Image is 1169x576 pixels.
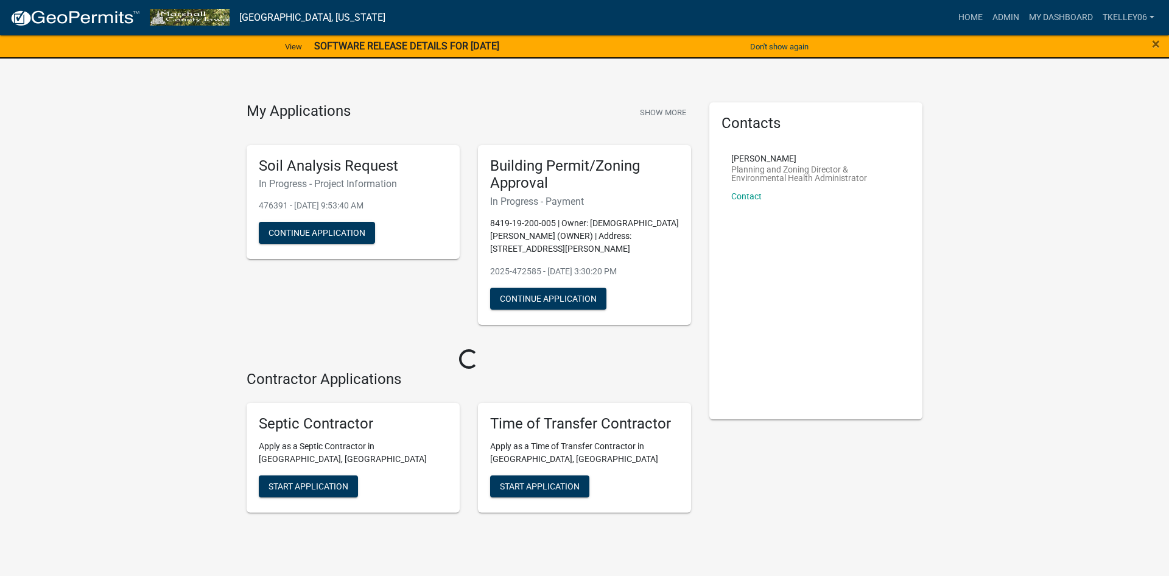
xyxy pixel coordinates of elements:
button: Start Application [259,475,358,497]
a: Tkelley06 [1098,6,1159,29]
a: View [280,37,307,57]
a: My Dashboard [1024,6,1098,29]
button: Continue Application [259,222,375,244]
p: [PERSON_NAME] [731,154,900,163]
a: Contact [731,191,762,201]
button: Close [1152,37,1160,51]
button: Show More [635,102,691,123]
p: Apply as a Time of Transfer Contractor in [GEOGRAPHIC_DATA], [GEOGRAPHIC_DATA] [490,440,679,466]
p: Apply as a Septic Contractor in [GEOGRAPHIC_DATA], [GEOGRAPHIC_DATA] [259,440,448,466]
button: Don't show again [745,37,813,57]
wm-workflow-list-section: Contractor Applications [247,371,691,522]
p: 8419-19-200-005 | Owner: [DEMOGRAPHIC_DATA][PERSON_NAME] (OWNER) | Address: [STREET_ADDRESS][PERS... [490,217,679,255]
h6: In Progress - Payment [490,196,679,207]
h5: Soil Analysis Request [259,157,448,175]
h5: Time of Transfer Contractor [490,415,679,433]
a: Home [953,6,988,29]
strong: SOFTWARE RELEASE DETAILS FOR [DATE] [314,40,499,52]
h6: In Progress - Project Information [259,178,448,190]
span: Start Application [500,481,580,491]
button: Start Application [490,475,589,497]
a: Admin [988,6,1024,29]
h4: My Applications [247,102,351,121]
h5: Contacts [721,115,910,132]
button: Continue Application [490,288,606,310]
h4: Contractor Applications [247,371,691,388]
p: 476391 - [DATE] 9:53:40 AM [259,199,448,212]
img: Marshall County, Iowa [150,9,230,26]
a: [GEOGRAPHIC_DATA], [US_STATE] [239,7,385,28]
span: Start Application [269,481,348,491]
h5: Septic Contractor [259,415,448,433]
p: Planning and Zoning Director & Environmental Health Administrator [731,165,900,182]
p: 2025-472585 - [DATE] 3:30:20 PM [490,265,679,278]
h5: Building Permit/Zoning Approval [490,157,679,193]
span: × [1152,35,1160,52]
